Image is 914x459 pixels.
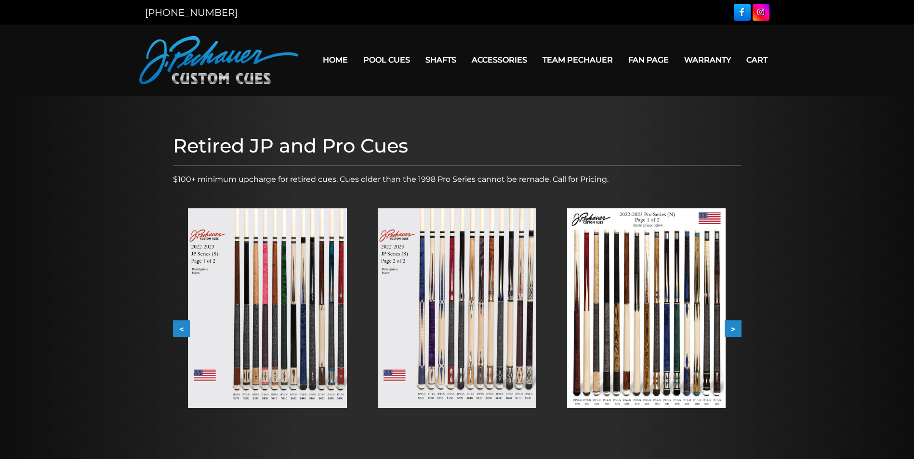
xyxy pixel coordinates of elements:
[356,48,418,72] a: Pool Cues
[739,48,775,72] a: Cart
[139,36,298,84] img: Pechauer Custom Cues
[725,320,742,337] button: >
[173,320,742,337] div: Carousel Navigation
[315,48,356,72] a: Home
[173,320,190,337] button: <
[418,48,464,72] a: Shafts
[676,48,739,72] a: Warranty
[173,134,742,157] h1: Retired JP and Pro Cues
[145,7,238,18] a: [PHONE_NUMBER]
[535,48,621,72] a: Team Pechauer
[173,174,742,185] p: $100+ minimum upcharge for retired cues. Cues older than the 1998 Pro Series cannot be remade. Ca...
[464,48,535,72] a: Accessories
[621,48,676,72] a: Fan Page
